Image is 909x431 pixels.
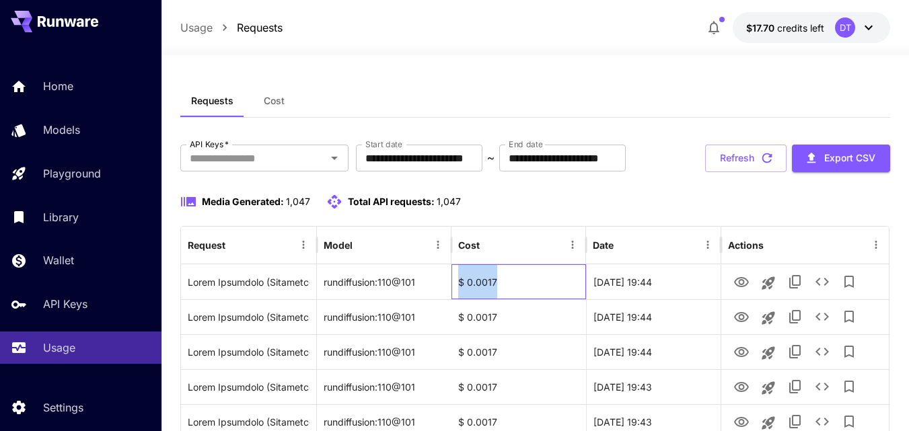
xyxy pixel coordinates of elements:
[728,268,755,295] button: View
[746,22,777,34] span: $17.70
[365,139,402,150] label: Start date
[836,268,863,295] button: Add to library
[43,209,79,225] p: Library
[728,338,755,365] button: View
[586,334,721,369] div: 02 Oct, 2025 19:44
[481,235,500,254] button: Sort
[43,296,87,312] p: API Keys
[237,19,283,36] a: Requests
[809,373,836,400] button: See details
[180,19,283,36] nav: breadcrumb
[43,165,101,182] p: Playground
[809,268,836,295] button: See details
[809,303,836,330] button: See details
[705,145,787,172] button: Refresh
[43,399,83,416] p: Settings
[836,303,863,330] button: Add to library
[188,370,310,404] div: Click to copy prompt
[43,252,74,268] p: Wallet
[586,264,721,299] div: 02 Oct, 2025 19:44
[43,78,73,94] p: Home
[317,369,451,404] div: rundiffusion:110@101
[755,375,782,401] button: Launch in playground
[733,12,890,43] button: $17.70235DT
[191,95,233,107] span: Requests
[563,235,582,254] button: Menu
[755,270,782,297] button: Launch in playground
[264,95,285,107] span: Cost
[317,334,451,369] div: rundiffusion:110@101
[188,239,225,251] div: Request
[451,264,586,299] div: $ 0.0017
[451,334,586,369] div: $ 0.0017
[43,122,80,138] p: Models
[202,196,284,207] span: Media Generated:
[698,235,717,254] button: Menu
[836,338,863,365] button: Add to library
[792,145,890,172] button: Export CSV
[782,303,809,330] button: Copy TaskUUID
[286,196,310,207] span: 1,047
[728,373,755,400] button: View
[586,369,721,404] div: 02 Oct, 2025 19:43
[348,196,435,207] span: Total API requests:
[782,268,809,295] button: Copy TaskUUID
[728,303,755,330] button: View
[782,373,809,400] button: Copy TaskUUID
[324,239,353,251] div: Model
[294,235,313,254] button: Menu
[593,239,614,251] div: Date
[317,299,451,334] div: rundiffusion:110@101
[227,235,246,254] button: Sort
[429,235,447,254] button: Menu
[755,340,782,366] button: Launch in playground
[615,235,634,254] button: Sort
[354,235,373,254] button: Sort
[746,21,824,35] div: $17.70235
[451,369,586,404] div: $ 0.0017
[188,300,310,334] div: Click to copy prompt
[487,150,495,166] p: ~
[809,338,836,365] button: See details
[190,139,229,150] label: API Keys
[586,299,721,334] div: 02 Oct, 2025 19:44
[437,196,461,207] span: 1,047
[777,22,824,34] span: credits left
[509,139,542,150] label: End date
[451,299,586,334] div: $ 0.0017
[458,239,480,251] div: Cost
[180,19,213,36] a: Usage
[325,149,344,167] button: Open
[835,17,855,38] div: DT
[867,235,885,254] button: Menu
[317,264,451,299] div: rundiffusion:110@101
[188,265,310,299] div: Click to copy prompt
[755,305,782,331] button: Launch in playground
[43,340,75,356] p: Usage
[836,373,863,400] button: Add to library
[728,239,764,251] div: Actions
[782,338,809,365] button: Copy TaskUUID
[188,335,310,369] div: Click to copy prompt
